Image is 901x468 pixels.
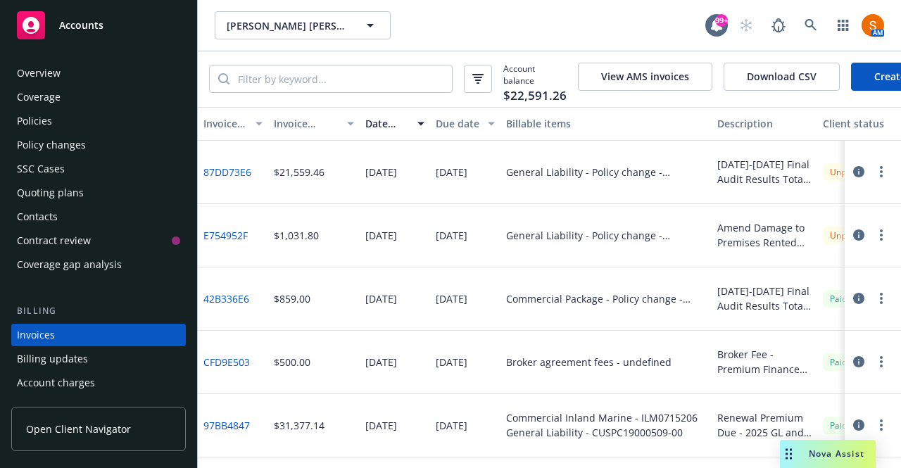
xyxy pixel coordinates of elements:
div: Broker agreement fees - undefined [506,355,672,369]
div: $1,031.80 [274,228,319,243]
a: Switch app [829,11,857,39]
a: CFD9E503 [203,355,250,369]
div: [DATE]-[DATE] Final Audit Results Total Additional Cost - $21,559.46 [717,157,812,186]
button: View AMS invoices [578,63,712,91]
span: [PERSON_NAME] [PERSON_NAME] & Associates, Inc. [227,18,348,33]
div: Commercial Package - Policy change - ILM0715206 [506,291,706,306]
a: 87DD73E6 [203,165,251,179]
div: [DATE] [365,165,397,179]
div: Description [717,116,812,131]
div: Drag to move [780,440,798,468]
a: E754952F [203,228,248,243]
span: $22,591.26 [503,87,567,105]
a: Search [797,11,825,39]
a: Coverage gap analysis [11,253,186,276]
div: Billable items [506,116,706,131]
div: $859.00 [274,291,310,306]
div: Account charges [17,372,95,394]
div: Unpaid [823,227,865,244]
svg: Search [218,73,229,84]
a: Billing updates [11,348,186,370]
span: Account balance [503,63,567,96]
span: Nova Assist [809,448,864,460]
div: Due date [436,116,479,131]
a: Accounts [11,6,186,45]
div: [DATE] [365,291,397,306]
div: General Liability - Policy change - AES123233601 [506,165,706,179]
a: 42B336E6 [203,291,249,306]
div: Policies [17,110,52,132]
a: Invoices [11,324,186,346]
a: 97BB4847 [203,418,250,433]
button: Date issued [360,107,430,141]
a: Policy changes [11,134,186,156]
div: SSC Cases [17,158,65,180]
div: Paid [823,290,854,308]
a: SSC Cases [11,158,186,180]
div: Paid [823,353,854,371]
a: Contract review [11,229,186,252]
div: [DATE] [365,228,397,243]
a: Overview [11,62,186,84]
div: [DATE] [436,418,467,433]
a: Quoting plans [11,182,186,204]
div: $21,559.46 [274,165,325,179]
div: Overview [17,62,61,84]
div: $31,377.14 [274,418,325,433]
div: Broker Fee - Premium Financed - Newfront Insurance [717,347,812,377]
input: Filter by keyword... [229,65,452,92]
div: [DATE] [436,355,467,369]
div: Invoice amount [274,116,339,131]
div: Policy changes [17,134,86,156]
a: Policies [11,110,186,132]
div: [DATE]-[DATE] Final Audit Results Total Additional Cost - $859 [717,284,812,313]
div: Date issued [365,116,409,131]
a: Start snowing [732,11,760,39]
div: Commercial Inland Marine - ILM0715206 [506,410,698,425]
div: General Liability - Policy change - CUSPC19000509-00 [506,228,706,243]
button: Billable items [500,107,712,141]
div: Coverage [17,86,61,108]
a: Contacts [11,205,186,228]
div: General Liability - CUSPC19000509-00 [506,425,698,440]
div: Invoices [17,324,55,346]
div: Contract review [17,229,91,252]
div: [DATE] [436,291,467,306]
div: Coverage gap analysis [17,253,122,276]
div: Invoice ID [203,116,247,131]
a: Coverage [11,86,186,108]
div: 99+ [715,14,728,27]
button: Invoice ID [198,107,268,141]
div: [DATE] [365,355,397,369]
div: Renewal Premium Due - 2025 GL and Property - Newfront Insurance [717,410,812,440]
div: Paid [823,417,854,434]
button: Description [712,107,817,141]
span: Open Client Navigator [26,422,131,436]
button: Due date [430,107,500,141]
a: Account charges [11,372,186,394]
a: Report a Bug [764,11,793,39]
div: Amend Damage to Premises Rented limit to $250,000 [717,220,812,250]
button: Download CSV [724,63,840,91]
img: photo [862,14,884,37]
div: $500.00 [274,355,310,369]
span: Accounts [59,20,103,31]
button: Invoice amount [268,107,360,141]
div: [DATE] [365,418,397,433]
div: Billing updates [17,348,88,370]
button: [PERSON_NAME] [PERSON_NAME] & Associates, Inc. [215,11,391,39]
div: Quoting plans [17,182,84,204]
div: [DATE] [436,228,467,243]
button: Nova Assist [780,440,876,468]
div: Unpaid [823,163,865,181]
div: Contacts [17,205,58,228]
div: Billing [11,304,186,318]
div: [DATE] [436,165,467,179]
